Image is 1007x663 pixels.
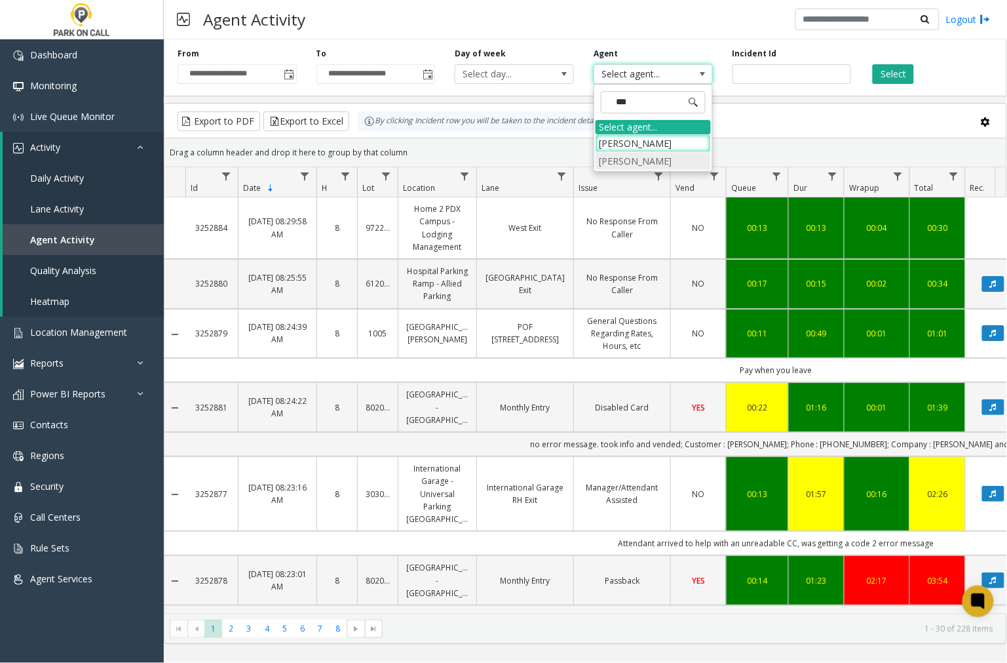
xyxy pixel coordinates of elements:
a: Collapse Details [164,329,185,340]
div: 00:04 [852,222,902,234]
span: Page 4 [258,620,276,637]
a: NO [679,277,718,290]
span: Go to the next page [347,620,364,638]
span: Rule Sets [30,542,69,554]
a: [DATE] 08:23:16 AM [246,481,309,506]
a: 00:13 [734,222,780,234]
a: 02:17 [852,574,902,587]
label: Day of week [455,48,506,60]
span: Rec. [970,182,985,193]
span: Daily Activity [30,172,84,184]
a: 00:34 [918,277,957,290]
img: 'icon' [13,390,24,400]
span: Issue [579,182,598,193]
button: Select [873,64,914,84]
a: Dur Filter Menu [824,167,841,185]
a: West Exit [485,222,565,234]
a: International Garage - Universal Parking [GEOGRAPHIC_DATA] [406,462,468,525]
a: 8 [325,222,349,234]
a: Quality Analysis [3,255,164,286]
a: Passback [582,574,662,587]
span: Activity [30,141,60,153]
span: Toggle popup [420,65,434,83]
span: Page 3 [240,620,258,637]
span: Quality Analysis [30,264,96,277]
div: 03:54 [918,574,957,587]
a: H Filter Menu [337,167,354,185]
span: Agent Activity [30,233,95,246]
a: 00:30 [918,222,957,234]
img: 'icon' [13,112,24,123]
a: 00:13 [797,222,836,234]
a: Vend Filter Menu [706,167,723,185]
img: infoIcon.svg [364,116,375,127]
a: Disabled Card [582,401,662,414]
a: Total Filter Menu [945,167,962,185]
span: Location [403,182,435,193]
span: Select day... [455,65,550,83]
a: Date Filter Menu [296,167,314,185]
a: Daily Activity [3,163,164,193]
a: [GEOGRAPHIC_DATA][PERSON_NAME] [406,321,468,346]
span: NO [693,278,705,289]
span: YES [692,402,705,413]
img: 'icon' [13,50,24,61]
span: Reports [30,357,64,369]
a: 00:15 [797,277,836,290]
a: Monthly Entry [485,401,565,414]
span: Page 7 [311,620,329,637]
img: 'icon' [13,544,24,554]
a: Collapse Details [164,403,185,413]
a: 8 [325,327,349,340]
span: Page 8 [329,620,347,637]
a: 00:01 [852,327,902,340]
span: Live Queue Monitor [30,110,115,123]
a: 3252877 [193,488,230,500]
span: Page 1 [204,620,222,637]
label: Agent [594,48,618,60]
a: 01:01 [918,327,957,340]
a: NO [679,222,718,234]
label: From [178,48,199,60]
li: [PERSON_NAME] [596,152,711,170]
a: 972200 [366,222,390,234]
span: Agent Services [30,573,92,585]
a: International Garage RH Exit [485,481,565,506]
a: No Response From Caller [582,271,662,296]
span: H [322,182,328,193]
div: 00:16 [852,488,902,500]
div: Select agent... [596,120,711,134]
button: Export to Excel [263,111,349,131]
div: 00:11 [734,327,780,340]
span: Select agent... [594,65,689,83]
a: [DATE] 08:23:01 AM [246,568,309,593]
div: Drag a column header and drop it here to group by that column [164,141,1006,164]
span: Lane [482,182,499,193]
span: Page 5 [276,620,294,637]
a: YES [679,574,718,587]
a: 8 [325,401,349,414]
span: NO [693,328,705,339]
div: Data table [164,167,1006,614]
a: Monthly Entry [485,574,565,587]
div: 00:01 [852,401,902,414]
a: 3252880 [193,277,230,290]
div: 01:57 [797,488,836,500]
div: 00:14 [734,574,780,587]
a: 3252881 [193,401,230,414]
a: 00:49 [797,327,836,340]
a: [DATE] 08:29:58 AM [246,215,309,240]
label: Incident Id [732,48,777,60]
span: Dashboard [30,49,77,61]
a: Logout [946,12,991,26]
label: To [316,48,327,60]
a: No Response From Caller [582,215,662,240]
a: 00:22 [734,401,780,414]
div: 01:23 [797,574,836,587]
img: 'icon' [13,451,24,462]
span: Go to the last page [368,624,379,634]
kendo-pager-info: 1 - 30 of 228 items [390,623,993,634]
span: Vend [675,182,694,193]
